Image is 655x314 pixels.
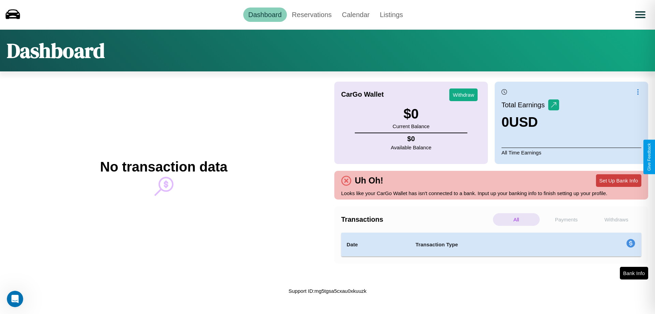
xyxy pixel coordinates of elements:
[337,8,375,22] a: Calendar
[351,176,387,186] h4: Uh Oh!
[391,135,432,143] h4: $ 0
[596,174,641,187] button: Set Up Bank Info
[543,213,590,226] p: Payments
[341,189,641,198] p: Looks like your CarGo Wallet has isn't connected to a bank. Input up your banking info to finish ...
[7,37,105,65] h1: Dashboard
[631,5,650,24] button: Open menu
[416,241,570,249] h4: Transaction Type
[501,114,559,130] h3: 0 USD
[647,143,652,171] div: Give Feedback
[7,291,23,307] iframe: Intercom live chat
[341,233,641,257] table: simple table
[289,286,366,296] p: Support ID: mg5tgsa5cxau0xkuuzk
[501,148,641,157] p: All Time Earnings
[341,91,384,98] h4: CarGo Wallet
[593,213,640,226] p: Withdraws
[287,8,337,22] a: Reservations
[243,8,287,22] a: Dashboard
[493,213,540,226] p: All
[501,99,548,111] p: Total Earnings
[449,88,478,101] button: Withdraw
[393,106,430,122] h3: $ 0
[620,267,648,279] button: Bank Info
[391,143,432,152] p: Available Balance
[347,241,405,249] h4: Date
[375,8,408,22] a: Listings
[341,216,491,223] h4: Transactions
[393,122,430,131] p: Current Balance
[100,159,227,175] h2: No transaction data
